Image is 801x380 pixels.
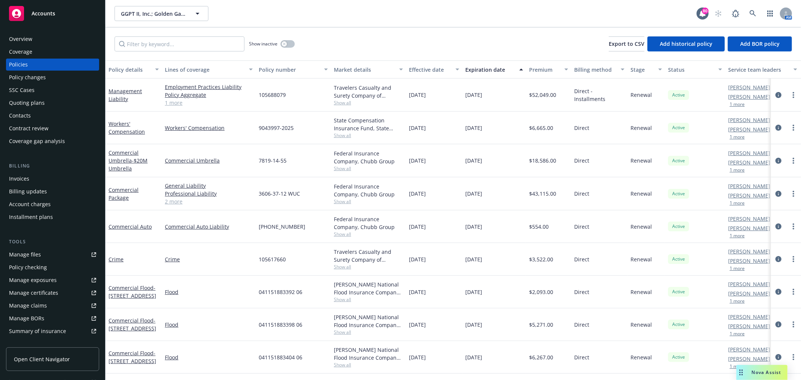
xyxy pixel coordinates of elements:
[409,255,426,263] span: [DATE]
[609,40,644,47] span: Export to CSV
[774,255,783,264] a: circleInformation
[259,157,287,164] span: 7819-14-55
[165,190,253,198] a: Professional Liability
[671,321,686,328] span: Active
[465,255,482,263] span: [DATE]
[774,320,783,329] a: circleInformation
[631,321,652,329] span: Renewal
[789,90,798,100] a: more
[409,91,426,99] span: [DATE]
[9,249,41,261] div: Manage files
[631,91,652,99] span: Renewal
[465,124,482,132] span: [DATE]
[730,364,745,369] button: 1 more
[6,33,99,45] a: Overview
[6,135,99,147] a: Coverage gap analysis
[165,91,253,99] a: Policy Aggregate
[256,60,331,78] button: Policy number
[6,211,99,223] a: Installment plans
[728,66,789,74] div: Service team leaders
[526,60,571,78] button: Premium
[728,322,770,330] a: [PERSON_NAME]
[631,353,652,361] span: Renewal
[9,211,53,223] div: Installment plans
[574,353,589,361] span: Direct
[728,215,770,223] a: [PERSON_NAME]
[465,223,482,231] span: [DATE]
[9,84,35,96] div: SSC Cases
[165,353,253,361] a: Flood
[259,288,302,296] span: 041151883392 06
[259,66,320,74] div: Policy number
[409,223,426,231] span: [DATE]
[334,116,403,132] div: State Compensation Insurance Fund, State Compensation Insurance Fund (SCIF)
[259,255,286,263] span: 105617660
[162,60,256,78] button: Lines of coverage
[774,189,783,198] a: circleInformation
[728,247,770,255] a: [PERSON_NAME]
[121,10,186,18] span: GGPT II, Inc.; Golden Gate Produce Terminal, Ltd., A [US_STATE] Limited Par
[774,156,783,165] a: circleInformation
[9,287,58,299] div: Manage certificates
[6,300,99,312] a: Manage claims
[631,124,652,132] span: Renewal
[730,102,745,107] button: 1 more
[6,287,99,299] a: Manage certificates
[9,312,44,324] div: Manage BORs
[529,66,560,74] div: Premium
[334,149,403,165] div: Federal Insurance Company, Chubb Group
[462,60,526,78] button: Expiration date
[9,198,51,210] div: Account charges
[702,8,709,14] div: 80
[109,350,156,365] a: Commercial Flood
[259,91,286,99] span: 105688079
[6,84,99,96] a: SSC Cases
[574,157,589,164] span: Direct
[165,321,253,329] a: Flood
[165,223,253,231] a: Commercial Auto Liability
[730,266,745,271] button: 1 more
[109,317,156,332] a: Commercial Flood
[334,248,403,264] div: Travelers Casualty and Surety Company of America, Travelers Insurance
[109,284,156,299] a: Commercial Flood
[259,223,305,231] span: [PHONE_NUMBER]
[465,288,482,296] span: [DATE]
[334,362,403,368] span: Show all
[774,123,783,132] a: circleInformation
[529,255,553,263] span: $3,522.00
[529,91,556,99] span: $52,049.00
[774,353,783,362] a: circleInformation
[711,6,726,21] a: Start snowing
[334,182,403,198] div: Federal Insurance Company, Chubb Group
[14,355,70,363] span: Open Client Navigator
[789,189,798,198] a: more
[259,190,300,198] span: 3606-37-12 WUC
[728,36,792,51] button: Add BOR policy
[728,290,770,297] a: [PERSON_NAME]
[259,124,294,132] span: 9043997-2025
[465,190,482,198] span: [DATE]
[9,97,45,109] div: Quoting plans
[32,11,55,17] span: Accounts
[334,84,403,100] div: Travelers Casualty and Surety Company of America, Travelers Insurance
[730,299,745,303] button: 1 more
[109,120,145,135] a: Workers' Compensation
[671,124,686,131] span: Active
[730,168,745,172] button: 1 more
[109,186,139,201] a: Commercial Package
[671,92,686,98] span: Active
[736,365,746,380] div: Drag to move
[406,60,462,78] button: Effective date
[728,182,770,190] a: [PERSON_NAME]
[334,100,403,106] span: Show all
[9,300,47,312] div: Manage claims
[409,157,426,164] span: [DATE]
[334,296,403,303] span: Show all
[6,122,99,134] a: Contract review
[789,156,798,165] a: more
[728,345,770,353] a: [PERSON_NAME]
[728,192,770,199] a: [PERSON_NAME]
[529,288,553,296] span: $2,093.00
[574,223,589,231] span: Direct
[259,321,302,329] span: 041151883398 06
